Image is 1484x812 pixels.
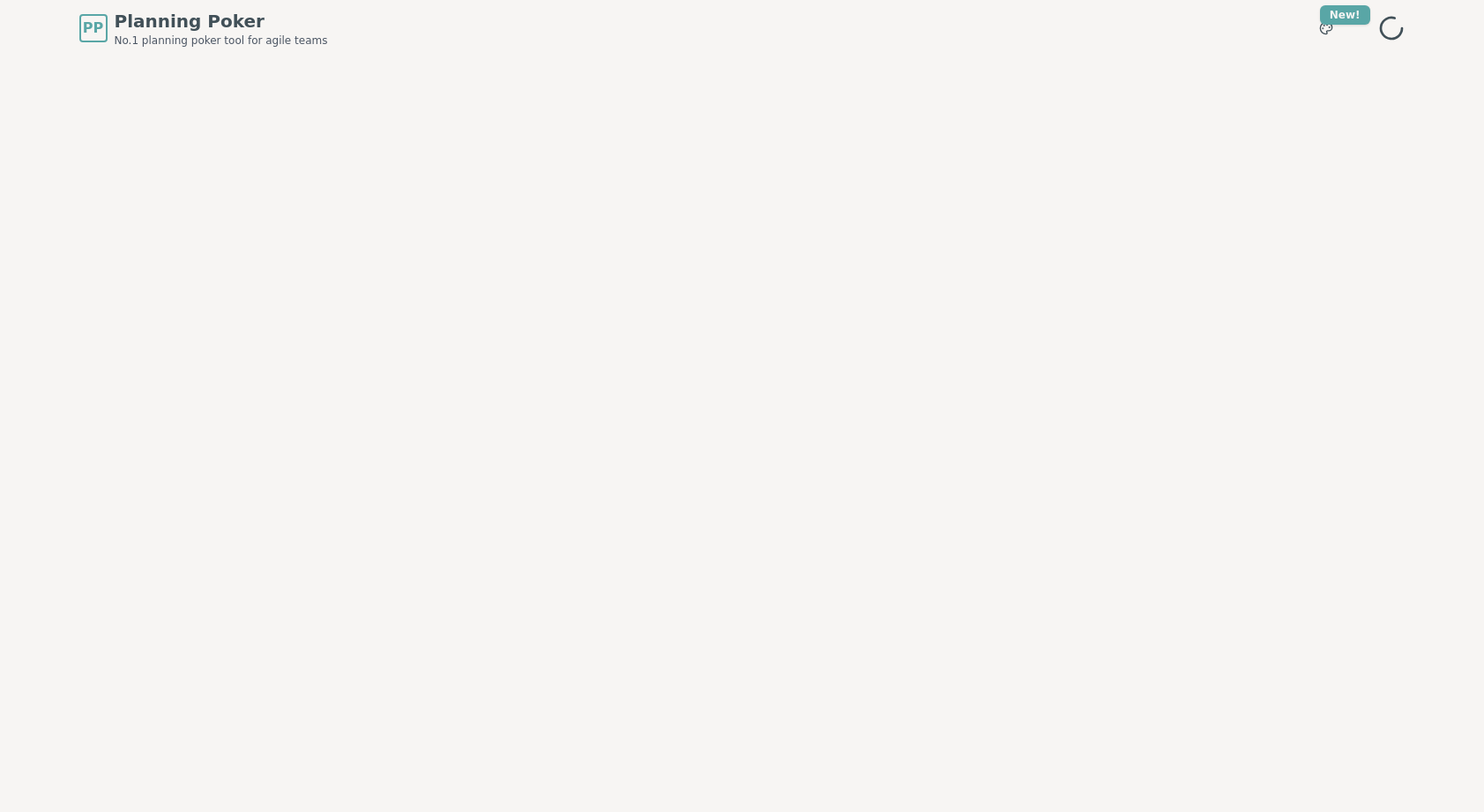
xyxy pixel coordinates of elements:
div: New! [1320,5,1370,25]
span: Planning Poker [115,9,328,34]
a: PPPlanning PokerNo.1 planning poker tool for agile teams [79,9,328,48]
button: New! [1310,12,1342,44]
span: PP [83,18,103,39]
span: No.1 planning poker tool for agile teams [115,34,328,48]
